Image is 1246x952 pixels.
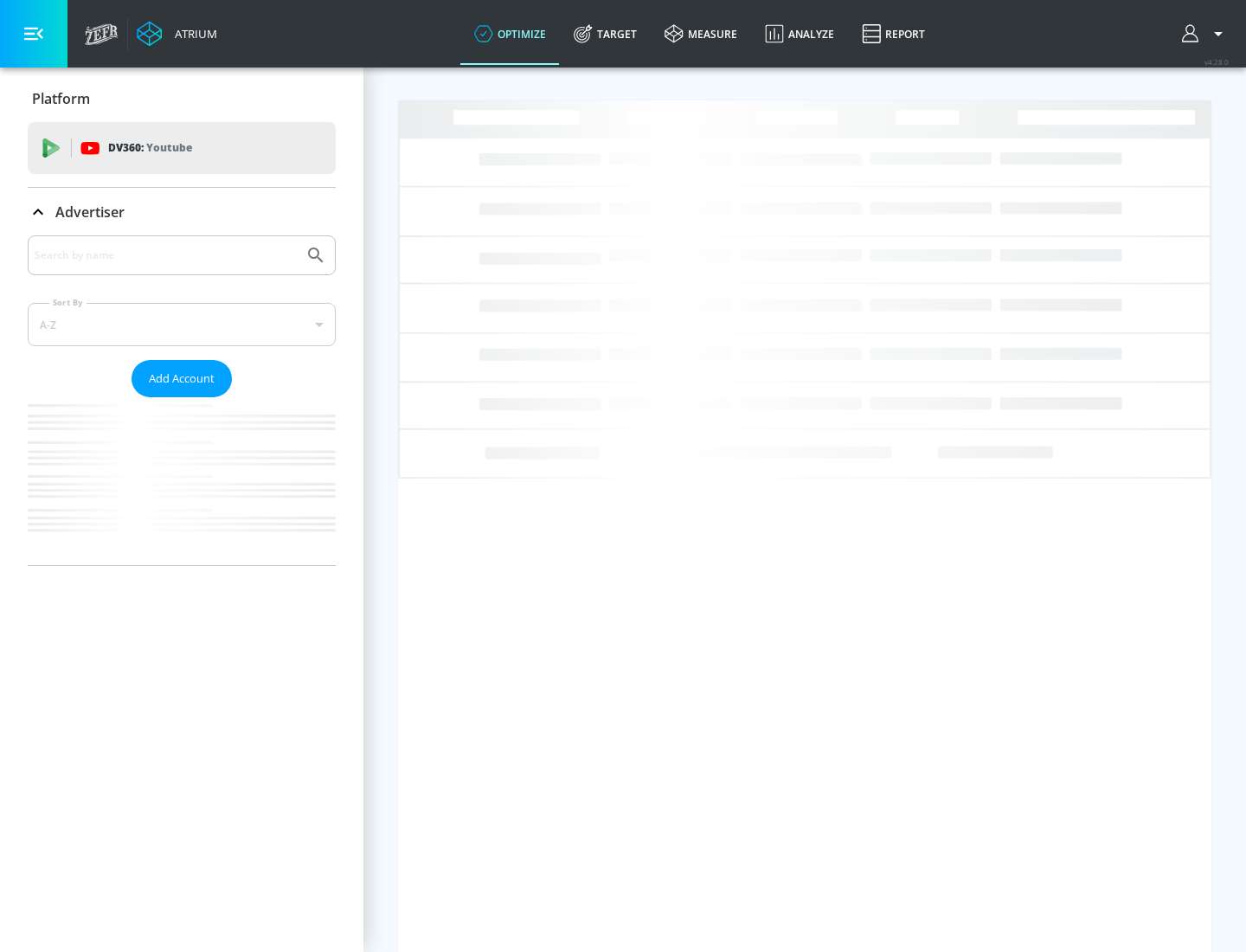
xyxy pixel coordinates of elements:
label: Sort By [49,297,87,308]
p: Youtube [146,138,192,157]
p: Platform [32,89,90,108]
div: A-Z [28,303,336,346]
a: Target [560,3,651,65]
span: v 4.28.0 [1204,57,1229,67]
a: Analyze [751,3,848,65]
div: Atrium [168,26,217,42]
p: Advertiser [55,203,125,222]
div: Platform [28,74,336,123]
span: Add Account [149,369,215,389]
div: Advertiser [28,188,336,236]
button: Add Account [132,360,232,397]
a: Report [848,3,939,65]
a: Atrium [137,21,217,47]
a: measure [651,3,751,65]
nav: list of Advertiser [28,397,336,565]
div: Advertiser [28,235,336,565]
a: optimize [460,3,560,65]
div: DV360: Youtube [28,122,336,174]
input: Search by name [35,244,297,267]
p: DV360: [108,138,192,158]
